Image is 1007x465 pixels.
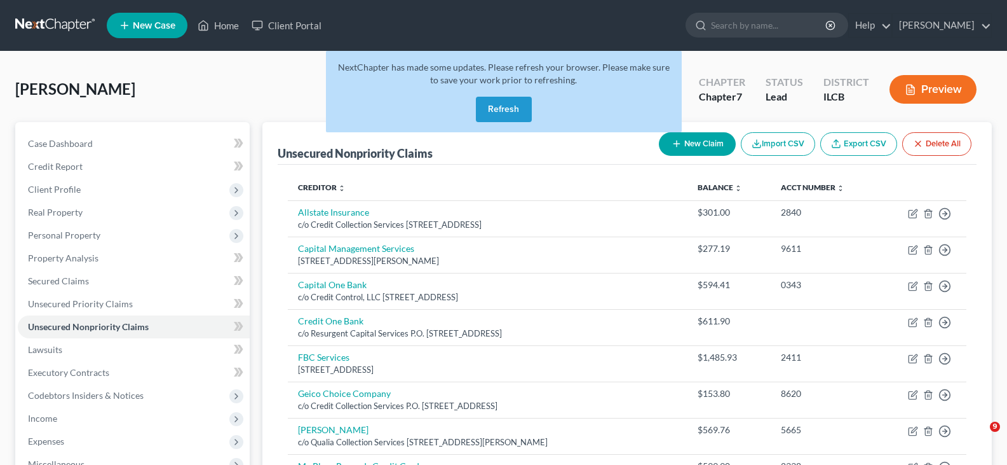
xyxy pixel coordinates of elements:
[699,75,745,90] div: Chapter
[28,413,57,424] span: Income
[278,146,433,161] div: Unsecured Nonpriority Claims
[28,390,144,401] span: Codebtors Insiders & Notices
[781,424,868,436] div: 5665
[734,184,742,192] i: unfold_more
[338,184,346,192] i: unfold_more
[781,206,868,219] div: 2840
[736,90,742,102] span: 7
[781,242,868,255] div: 9611
[698,387,760,400] div: $153.80
[28,298,133,309] span: Unsecured Priority Claims
[298,328,677,340] div: c/o Resurgent Capital Services P.O. [STREET_ADDRESS]
[298,388,391,399] a: Geico Choice Company
[699,90,745,104] div: Chapter
[133,21,175,31] span: New Case
[698,206,760,219] div: $301.00
[781,183,844,192] a: Acct Number unfold_more
[823,90,869,104] div: ILCB
[766,75,803,90] div: Status
[698,242,760,255] div: $277.19
[28,138,93,149] span: Case Dashboard
[18,361,250,384] a: Executory Contracts
[298,400,677,412] div: c/o Credit Collection Services P.O. [STREET_ADDRESS]
[298,183,346,192] a: Creditor unfold_more
[781,279,868,291] div: 0343
[298,352,349,363] a: FBC Services
[298,436,677,448] div: c/o Qualia Collection Services [STREET_ADDRESS][PERSON_NAME]
[191,14,245,37] a: Home
[18,247,250,270] a: Property Analysis
[28,207,83,218] span: Real Property
[28,436,64,447] span: Expenses
[18,155,250,178] a: Credit Report
[298,207,369,218] a: Allstate Insurance
[338,62,670,85] span: NextChapter has made some updates. Please refresh your browser. Please make sure to save your wor...
[698,424,760,436] div: $569.76
[18,132,250,155] a: Case Dashboard
[28,344,62,355] span: Lawsuits
[298,364,677,376] div: [STREET_ADDRESS]
[28,275,89,286] span: Secured Claims
[28,184,81,195] span: Client Profile
[889,75,977,104] button: Preview
[28,367,109,378] span: Executory Contracts
[298,279,367,290] a: Capital One Bank
[964,422,994,452] iframe: Intercom live chat
[902,132,971,156] button: Delete All
[659,132,736,156] button: New Claim
[298,255,677,267] div: [STREET_ADDRESS][PERSON_NAME]
[823,75,869,90] div: District
[698,279,760,291] div: $594.41
[990,422,1000,432] span: 9
[18,293,250,316] a: Unsecured Priority Claims
[18,270,250,293] a: Secured Claims
[741,132,815,156] button: Import CSV
[298,424,368,435] a: [PERSON_NAME]
[298,291,677,303] div: c/o Credit Control, LLC [STREET_ADDRESS]
[18,338,250,361] a: Lawsuits
[28,230,100,240] span: Personal Property
[28,253,98,263] span: Property Analysis
[698,351,760,364] div: $1,485.93
[15,80,135,98] span: [PERSON_NAME]
[28,321,149,332] span: Unsecured Nonpriority Claims
[711,13,827,37] input: Search by name...
[837,184,844,192] i: unfold_more
[298,243,414,254] a: Capital Management Services
[766,90,803,104] div: Lead
[245,14,328,37] a: Client Portal
[781,387,868,400] div: 8620
[820,132,897,156] a: Export CSV
[28,161,83,172] span: Credit Report
[698,183,742,192] a: Balance unfold_more
[298,316,363,326] a: Credit One Bank
[298,219,677,231] div: c/o Credit Collection Services [STREET_ADDRESS]
[18,316,250,338] a: Unsecured Nonpriority Claims
[893,14,991,37] a: [PERSON_NAME]
[698,315,760,328] div: $611.90
[781,351,868,364] div: 2411
[849,14,891,37] a: Help
[476,97,532,122] button: Refresh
